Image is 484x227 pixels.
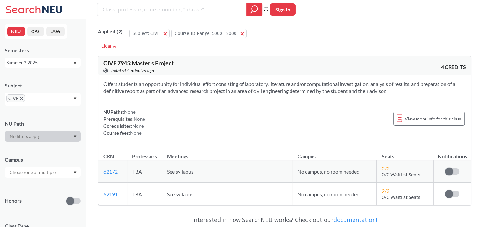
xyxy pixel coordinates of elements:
span: Course ID Range: 5000 - 8000 [175,30,236,36]
th: Notifications [434,147,471,160]
td: TBA [127,183,162,205]
svg: Dropdown arrow [74,171,77,174]
a: 62191 [103,191,118,197]
span: None [124,109,136,115]
th: Professors [127,147,162,160]
div: NUPaths: Prerequisites: Corequisites: Course fees: [103,108,145,136]
div: CIVEX to remove pillDropdown arrow [5,93,81,106]
button: NEU [7,27,25,36]
svg: Dropdown arrow [74,62,77,65]
span: 2 / 3 [382,165,389,171]
th: Seats [377,147,434,160]
a: 62172 [103,169,118,175]
th: Campus [292,147,376,160]
span: See syllabus [167,169,193,175]
div: Campus [5,156,81,163]
td: TBA [127,160,162,183]
span: See syllabus [167,191,193,197]
td: No campus, no room needed [292,160,376,183]
button: CPS [27,27,44,36]
span: 4 CREDITS [441,64,466,71]
span: 0/0 Waitlist Seats [382,194,420,200]
span: CIVE 7945 : Master’s Project [103,59,174,66]
div: Dropdown arrow [5,131,81,142]
span: Updated 4 minutes ago [109,67,154,74]
button: Course ID Range: 5000 - 8000 [171,29,247,38]
input: Class, professor, course number, "phrase" [102,4,242,15]
span: View more info for this class [405,115,461,123]
span: None [132,123,144,129]
div: magnifying glass [246,3,262,16]
div: Clear All [98,41,121,51]
span: None [134,116,145,122]
svg: X to remove pill [20,97,23,100]
span: 0/0 Waitlist Seats [382,171,420,177]
input: Choose one or multiple [6,169,60,176]
div: CRN [103,153,114,160]
section: Offers students an opportunity for individual effort consisting of laboratory, literature and/or ... [103,80,466,94]
svg: Dropdown arrow [74,135,77,138]
p: Honors [5,197,22,204]
th: Meetings [162,147,292,160]
div: Semesters [5,47,81,54]
svg: magnifying glass [250,5,258,14]
button: Sign In [270,3,296,16]
span: CIVEX to remove pill [6,94,25,102]
button: LAW [46,27,65,36]
svg: Dropdown arrow [74,97,77,100]
div: Dropdown arrow [5,167,81,178]
div: Subject [5,82,81,89]
span: Applied ( 2 ): [98,28,124,35]
span: None [130,130,142,136]
span: Subject: CIVE [133,30,159,36]
div: NU Path [5,120,81,127]
span: 2 / 3 [382,188,389,194]
div: Summer 2 2025Dropdown arrow [5,58,81,68]
td: No campus, no room needed [292,183,376,205]
a: documentation! [333,216,377,224]
div: Summer 2 2025 [6,59,73,66]
button: Subject: CIVE [129,29,170,38]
